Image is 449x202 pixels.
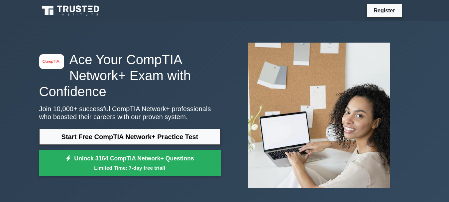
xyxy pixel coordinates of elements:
[39,150,221,176] a: Unlock 3164 CompTIA Network+ QuestionsLimited Time: 7-day free trial!
[39,129,221,145] a: Start Free CompTIA Network+ Practice Test
[370,6,399,15] a: Register
[48,164,212,172] small: Limited Time: 7-day free trial!
[39,52,221,100] h1: Ace Your CompTIA Network+ Exam with Confidence
[39,105,221,121] p: Join 10,000+ successful CompTIA Network+ professionals who boosted their careers with our proven ...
